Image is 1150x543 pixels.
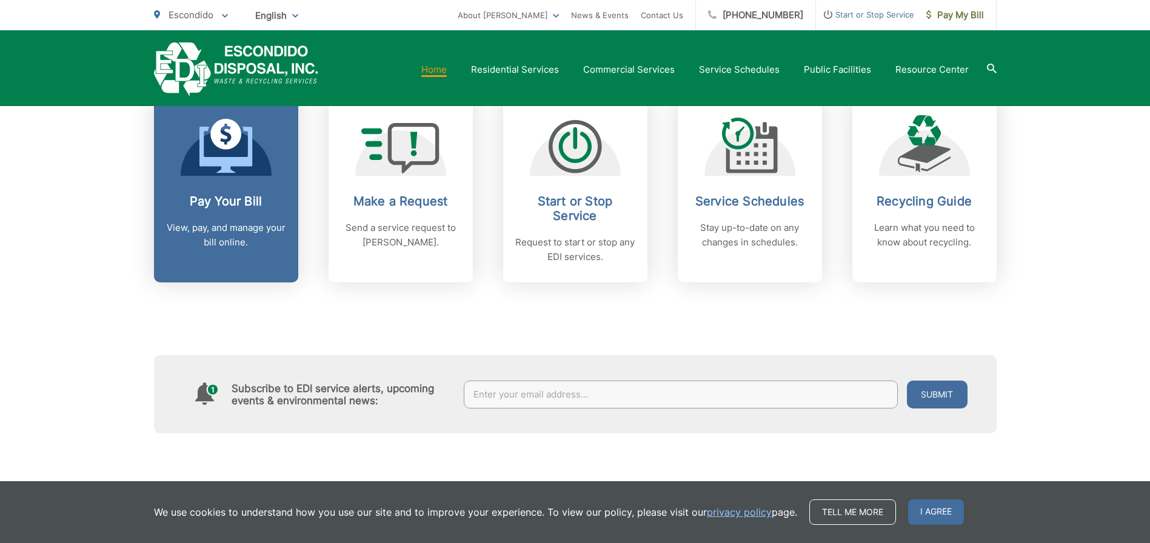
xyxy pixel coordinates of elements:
[515,194,635,223] h2: Start or Stop Service
[852,97,997,282] a: Recycling Guide Learn what you need to know about recycling.
[232,382,452,407] h4: Subscribe to EDI service alerts, upcoming events & environmental news:
[154,97,298,282] a: Pay Your Bill View, pay, and manage your bill online.
[583,62,675,77] a: Commercial Services
[678,97,822,282] a: Service Schedules Stay up-to-date on any changes in schedules.
[804,62,871,77] a: Public Facilities
[341,221,461,250] p: Send a service request to [PERSON_NAME].
[641,8,683,22] a: Contact Us
[515,235,635,264] p: Request to start or stop any EDI services.
[329,97,473,282] a: Make a Request Send a service request to [PERSON_NAME].
[169,9,213,21] span: Escondido
[699,62,780,77] a: Service Schedules
[707,505,772,519] a: privacy policy
[908,499,964,525] span: I agree
[154,505,797,519] p: We use cookies to understand how you use our site and to improve your experience. To view our pol...
[864,221,985,250] p: Learn what you need to know about recycling.
[864,194,985,208] h2: Recycling Guide
[809,499,896,525] a: Tell me more
[907,381,968,408] button: Submit
[166,194,286,208] h2: Pay Your Bill
[421,62,447,77] a: Home
[571,8,629,22] a: News & Events
[246,5,307,26] span: English
[464,381,898,408] input: Enter your email address...
[690,194,810,208] h2: Service Schedules
[690,221,810,250] p: Stay up-to-date on any changes in schedules.
[926,8,984,22] span: Pay My Bill
[471,62,559,77] a: Residential Services
[458,8,559,22] a: About [PERSON_NAME]
[154,42,318,96] a: EDCD logo. Return to the homepage.
[166,221,286,250] p: View, pay, and manage your bill online.
[341,194,461,208] h2: Make a Request
[895,62,969,77] a: Resource Center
